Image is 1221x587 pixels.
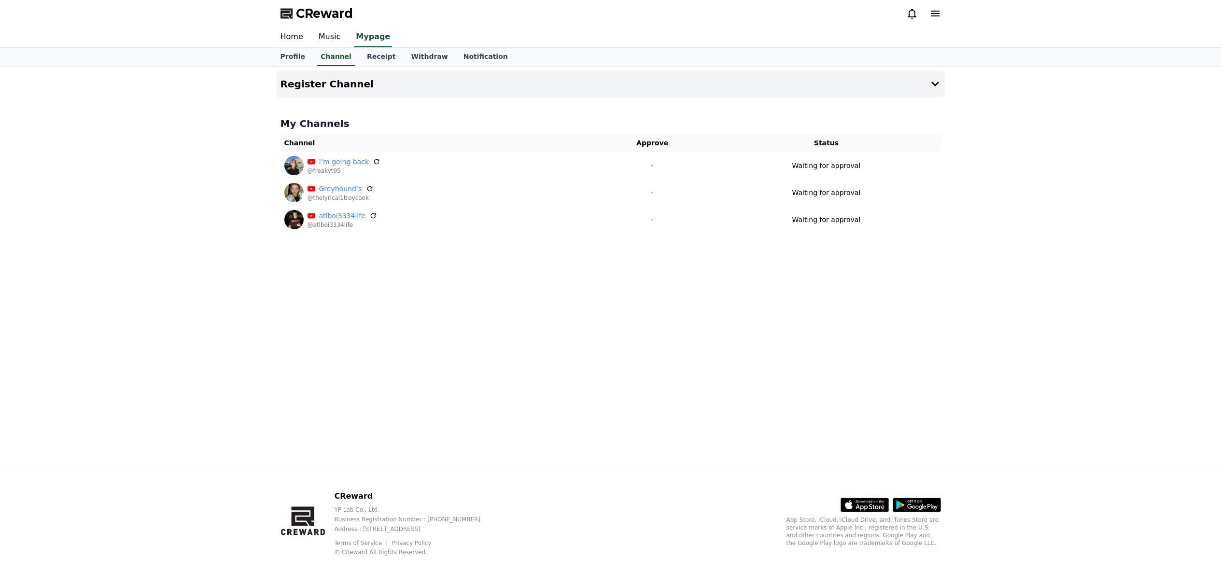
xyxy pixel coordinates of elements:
[317,48,355,66] a: Channel
[334,525,496,533] p: Address : [STREET_ADDRESS]
[281,134,593,152] th: Channel
[712,134,940,152] th: Status
[273,27,311,47] a: Home
[277,70,945,98] button: Register Channel
[334,490,496,502] p: CReward
[281,79,374,89] h4: Register Channel
[308,194,374,202] p: @thelyrical1troycook
[296,6,353,21] span: CReward
[319,211,365,221] a: atlboi3334life
[597,215,708,225] p: -
[308,167,381,175] p: @freakyt95
[334,540,389,546] a: Terms of Service
[319,184,362,194] a: Greyhound’s
[597,161,708,171] p: -
[593,134,712,152] th: Approve
[308,221,377,229] p: @atlboi3334life
[334,548,496,556] p: © CReward All Rights Reserved.
[284,183,304,202] img: Greyhound’s
[456,48,516,66] a: Notification
[359,48,404,66] a: Receipt
[334,516,496,523] p: Business Registration Number : [PHONE_NUMBER]
[284,156,304,175] img: I’m going back
[281,117,941,130] h4: My Channels
[334,506,496,514] p: YP Lab Co., Ltd.
[284,210,304,229] img: atlboi3334life
[319,157,369,167] a: I’m going back
[792,215,861,225] p: Waiting for approval
[281,6,353,21] a: CReward
[273,48,313,66] a: Profile
[403,48,455,66] a: Withdraw
[792,188,861,198] p: Waiting for approval
[354,27,392,47] a: Mypage
[786,516,941,547] p: App Store, iCloud, iCloud Drive, and iTunes Store are service marks of Apple Inc., registered in ...
[311,27,349,47] a: Music
[792,161,861,171] p: Waiting for approval
[597,188,708,198] p: -
[392,540,432,546] a: Privacy Policy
